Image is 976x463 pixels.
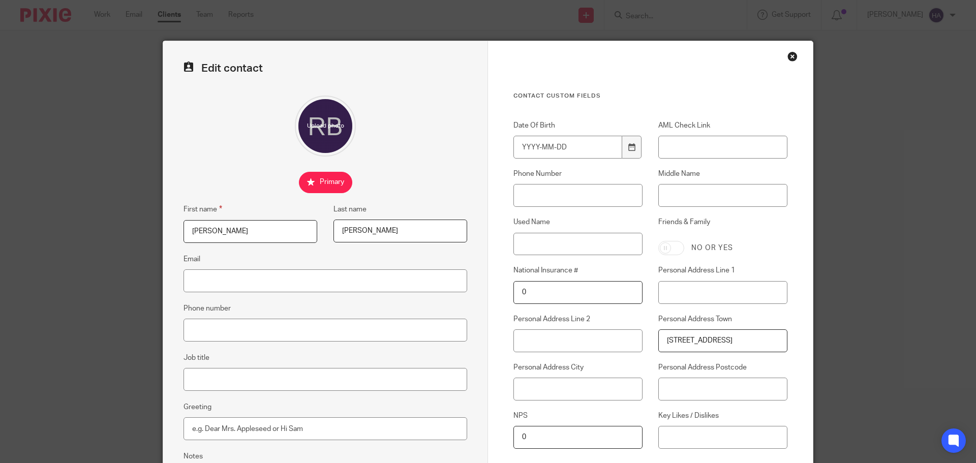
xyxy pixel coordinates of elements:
[513,136,622,159] input: YYYY-MM-DD
[184,303,231,314] label: Phone number
[513,411,643,421] label: NPS
[184,417,467,440] input: e.g. Dear Mrs. Appleseed or Hi Sam
[513,217,643,227] label: Used Name
[184,402,211,412] label: Greeting
[658,411,787,421] label: Key Likes / Dislikes
[513,362,643,373] label: Personal Address City
[658,120,787,131] label: AML Check Link
[658,362,787,373] label: Personal Address Postcode
[184,353,209,363] label: Job title
[658,217,787,233] label: Friends & Family
[184,451,203,461] label: Notes
[513,92,787,100] h3: Contact Custom fields
[333,204,367,214] label: Last name
[658,169,787,179] label: Middle Name
[658,314,787,324] label: Personal Address Town
[184,203,222,215] label: First name
[691,243,733,253] label: No or yes
[787,51,798,61] div: Close this dialog window
[513,169,643,179] label: Phone Number
[513,265,643,275] label: National Insurance #
[658,265,787,275] label: Personal Address Line 1
[513,120,643,131] label: Date Of Birth
[184,254,200,264] label: Email
[184,61,467,75] h2: Edit contact
[513,314,643,324] label: Personal Address Line 2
